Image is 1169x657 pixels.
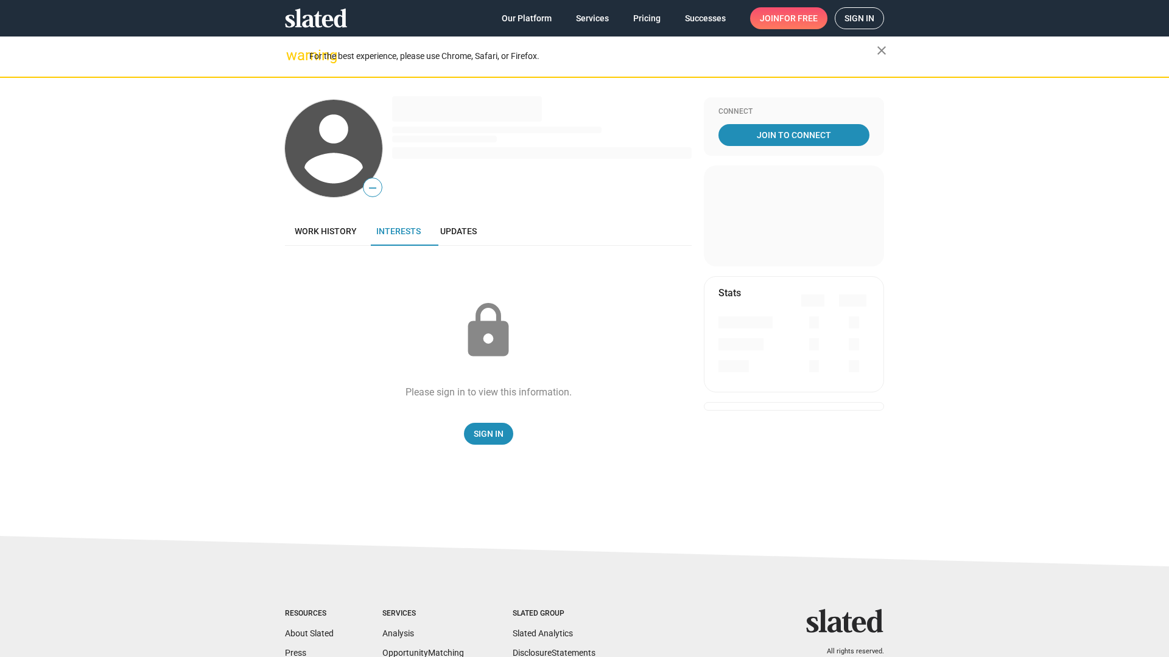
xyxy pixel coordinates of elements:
[513,628,573,638] a: Slated Analytics
[844,8,874,29] span: Sign in
[750,7,827,29] a: Joinfor free
[623,7,670,29] a: Pricing
[874,43,889,58] mat-icon: close
[309,48,877,64] div: For the best experience, please use Chrome, Safari, or Firefox.
[382,628,414,638] a: Analysis
[285,628,334,638] a: About Slated
[376,226,421,236] span: Interests
[502,7,552,29] span: Our Platform
[458,301,519,361] mat-icon: lock
[760,7,818,29] span: Join
[513,609,595,619] div: Slated Group
[440,226,477,236] span: Updates
[492,7,561,29] a: Our Platform
[363,180,382,196] span: —
[721,124,867,146] span: Join To Connect
[405,386,572,398] div: Please sign in to view this information.
[576,7,609,29] span: Services
[718,107,869,117] div: Connect
[286,48,301,63] mat-icon: warning
[464,423,513,445] a: Sign In
[718,124,869,146] a: Join To Connect
[430,217,486,246] a: Updates
[633,7,661,29] span: Pricing
[685,7,726,29] span: Successes
[382,609,464,619] div: Services
[285,609,334,619] div: Resources
[779,7,818,29] span: for free
[474,423,504,445] span: Sign In
[566,7,619,29] a: Services
[285,217,367,246] a: Work history
[295,226,357,236] span: Work history
[835,7,884,29] a: Sign in
[675,7,735,29] a: Successes
[367,217,430,246] a: Interests
[718,287,741,299] mat-card-title: Stats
